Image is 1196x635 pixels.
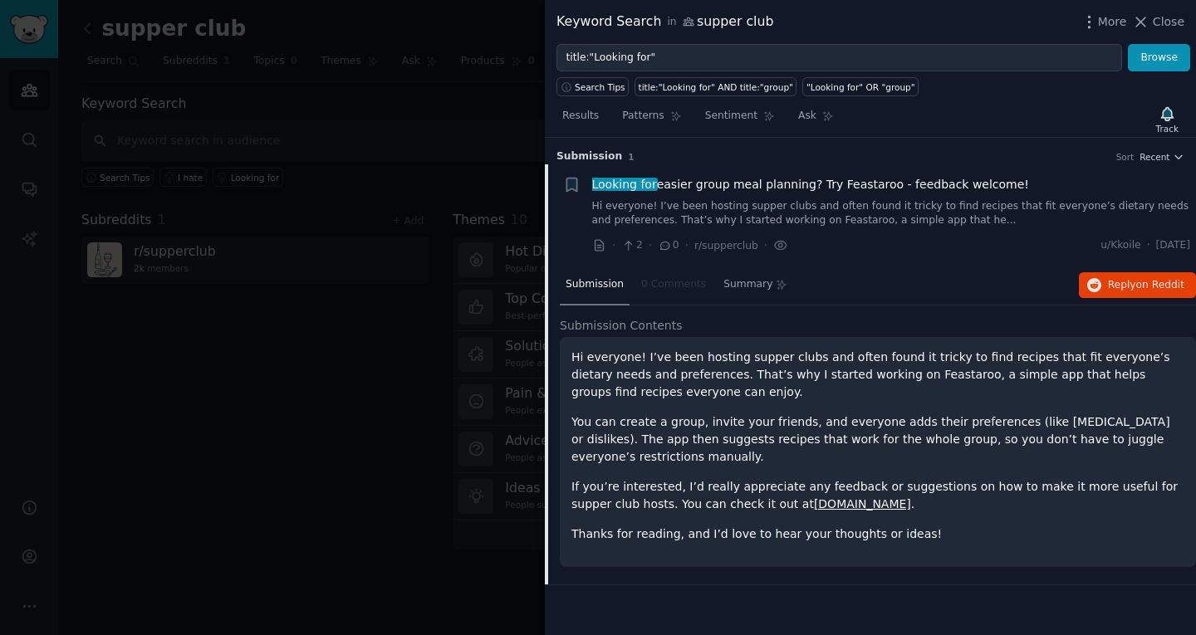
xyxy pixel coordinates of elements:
[571,478,1184,513] p: If you’re interested, I’d really appreciate any feedback or suggestions on how to make it more us...
[639,81,793,93] div: title:"Looking for" AND title:"group"
[1098,13,1127,31] span: More
[591,178,659,191] span: Looking for
[658,238,679,253] span: 0
[1147,238,1150,253] span: ·
[798,109,816,124] span: Ask
[592,176,1029,193] span: easier group meal planning? Try Feastaroo - feedback welcome!
[562,109,599,124] span: Results
[814,497,911,510] a: [DOMAIN_NAME]
[1128,44,1190,72] button: Browse
[556,77,629,96] button: Search Tips
[1156,238,1190,253] span: [DATE]
[1153,13,1184,31] span: Close
[566,277,624,292] span: Submission
[592,176,1029,193] a: Looking foreasier group meal planning? Try Feastaroo - feedback welcome!
[685,237,689,254] span: ·
[571,349,1184,401] p: Hi everyone! I’ve been hosting supper clubs and often found it tricky to find recipes that fit ev...
[1116,151,1135,163] div: Sort
[1081,13,1127,31] button: More
[699,103,781,137] a: Sentiment
[635,77,797,96] a: title:"Looking for" AND title:"group"
[1140,151,1184,163] button: Recent
[571,525,1184,543] p: Thanks for reading, and I’d love to hear your thoughts or ideas!
[792,103,840,137] a: Ask
[667,15,676,30] span: in
[560,317,683,335] span: Submission Contents
[556,103,605,137] a: Results
[622,109,664,124] span: Patterns
[1136,279,1184,291] span: on Reddit
[723,277,772,292] span: Summary
[612,237,615,254] span: ·
[628,152,634,162] span: 1
[764,237,767,254] span: ·
[556,44,1122,72] input: Try a keyword related to your business
[802,77,919,96] a: "Looking for" OR "group"
[1108,278,1184,293] span: Reply
[1079,272,1196,299] button: Replyon Reddit
[575,81,625,93] span: Search Tips
[1150,102,1184,137] button: Track
[806,81,915,93] div: "Looking for" OR "group"
[621,238,642,253] span: 2
[649,237,652,254] span: ·
[1140,151,1169,163] span: Recent
[1100,238,1140,253] span: u/Kkoile
[1132,13,1184,31] button: Close
[592,199,1191,228] a: Hi everyone! I’ve been hosting supper clubs and often found it tricky to find recipes that fit ev...
[705,109,757,124] span: Sentiment
[694,240,758,252] span: r/supperclub
[556,149,622,164] span: Submission
[616,103,687,137] a: Patterns
[1156,123,1179,134] div: Track
[571,413,1184,466] p: You can create a group, invite your friends, and everyone adds their preferences (like [MEDICAL_D...
[556,12,773,32] div: Keyword Search supper club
